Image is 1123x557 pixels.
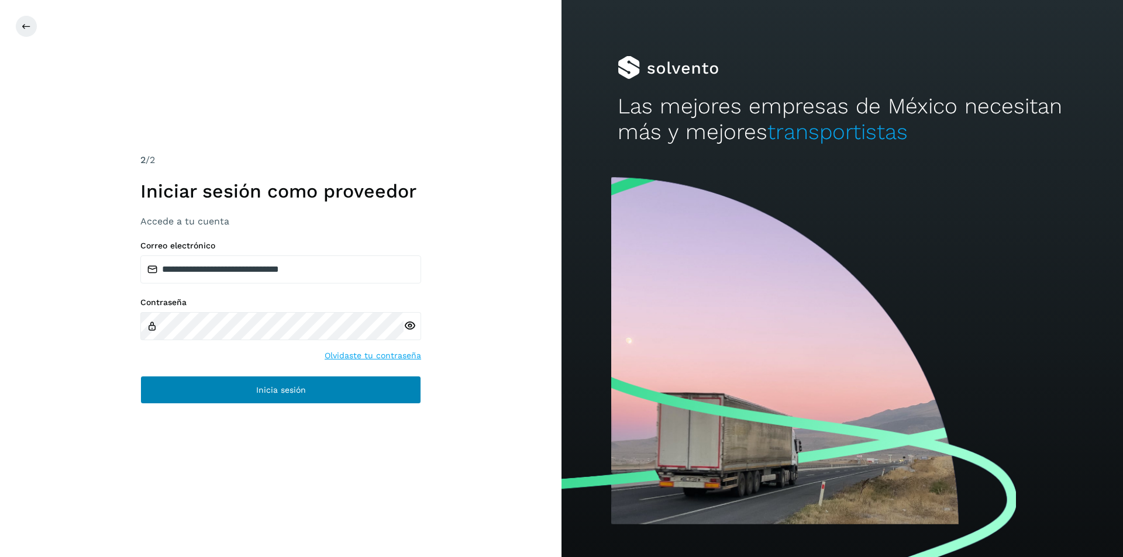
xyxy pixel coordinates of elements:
[140,216,421,227] h3: Accede a tu cuenta
[256,386,306,394] span: Inicia sesión
[140,154,146,165] span: 2
[140,241,421,251] label: Correo electrónico
[140,376,421,404] button: Inicia sesión
[140,180,421,202] h1: Iniciar sesión como proveedor
[140,297,421,307] label: Contraseña
[618,94,1067,146] h2: Las mejores empresas de México necesitan más y mejores
[140,153,421,167] div: /2
[767,119,908,144] span: transportistas
[325,350,421,362] a: Olvidaste tu contraseña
